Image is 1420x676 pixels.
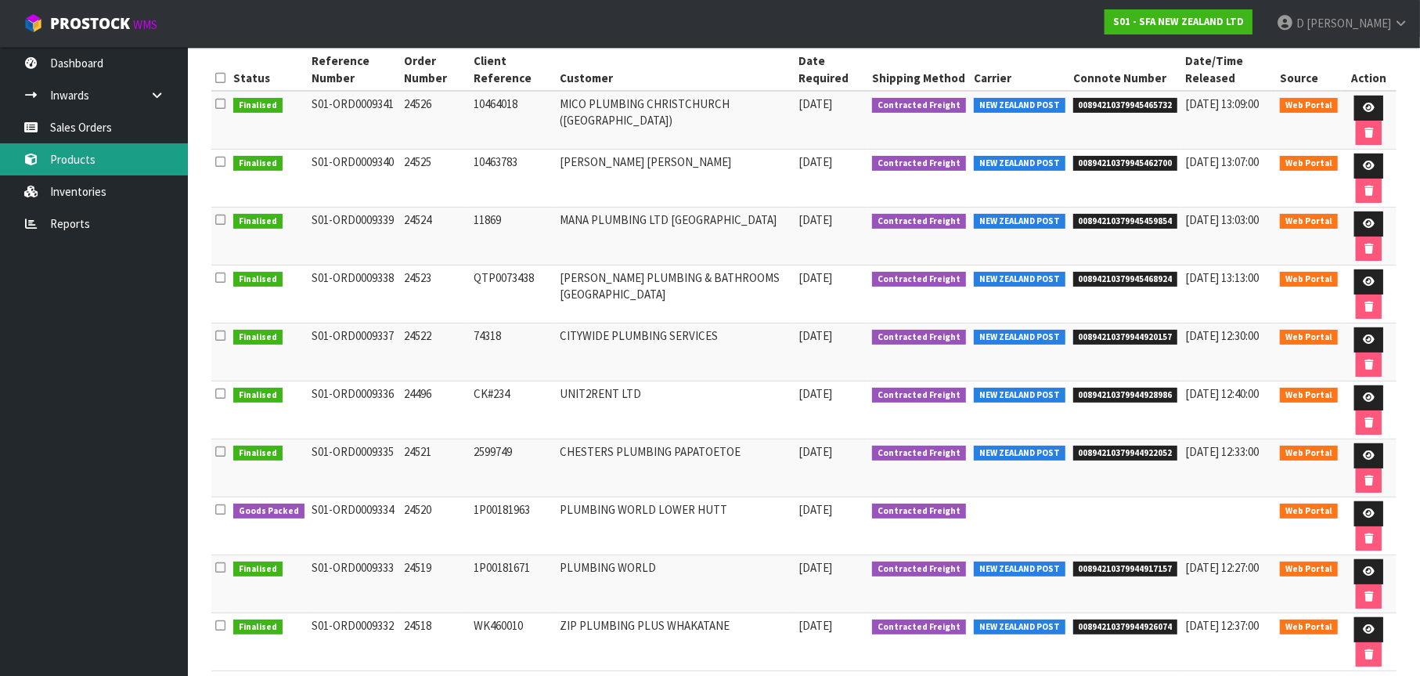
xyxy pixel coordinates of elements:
[133,17,157,32] small: WMS
[400,381,470,439] td: 24496
[556,208,795,266] td: MANA PLUMBING LTD [GEOGRAPHIC_DATA]
[1280,272,1338,287] span: Web Portal
[1073,562,1178,577] span: 00894210379944917157
[400,497,470,555] td: 24520
[974,620,1065,635] span: NEW ZEALAND POST
[974,330,1065,345] span: NEW ZEALAND POST
[1073,214,1178,230] span: 00894210379945459854
[872,388,967,403] span: Contracted Freight
[872,620,967,635] span: Contracted Freight
[400,613,470,671] td: 24518
[470,150,556,208] td: 10463783
[798,502,832,517] span: [DATE]
[1280,446,1338,461] span: Web Portal
[1296,16,1304,31] span: D
[400,49,470,91] th: Order Number
[470,555,556,613] td: 1P00181671
[470,439,556,497] td: 2599749
[974,388,1065,403] span: NEW ZEALAND POST
[872,504,967,519] span: Contracted Freight
[556,150,795,208] td: [PERSON_NAME] [PERSON_NAME]
[400,91,470,150] td: 24526
[308,439,401,497] td: S01-ORD0009335
[1073,620,1178,635] span: 00894210379944926074
[974,98,1065,114] span: NEW ZEALAND POST
[470,324,556,381] td: 74318
[1073,446,1178,461] span: 00894210379944922052
[233,620,283,635] span: Finalised
[1185,212,1259,227] span: [DATE] 13:03:00
[1185,328,1259,343] span: [DATE] 12:30:00
[1181,49,1276,91] th: Date/Time Released
[400,208,470,266] td: 24524
[798,154,832,169] span: [DATE]
[233,272,283,287] span: Finalised
[1073,272,1178,287] span: 00894210379945468924
[556,439,795,497] td: CHESTERS PLUMBING PAPATOETOE
[974,272,1065,287] span: NEW ZEALAND POST
[556,266,795,324] td: [PERSON_NAME] PLUMBING & BATHROOMS [GEOGRAPHIC_DATA]
[1185,444,1259,459] span: [DATE] 12:33:00
[1073,98,1178,114] span: 00894210379945465732
[974,446,1065,461] span: NEW ZEALAND POST
[400,439,470,497] td: 24521
[400,555,470,613] td: 24519
[308,381,401,439] td: S01-ORD0009336
[233,504,305,519] span: Goods Packed
[1185,618,1259,633] span: [DATE] 12:37:00
[470,381,556,439] td: CK#234
[556,49,795,91] th: Customer
[798,270,832,285] span: [DATE]
[872,330,967,345] span: Contracted Freight
[970,49,1069,91] th: Carrier
[872,272,967,287] span: Contracted Freight
[308,555,401,613] td: S01-ORD0009333
[1185,154,1259,169] span: [DATE] 13:07:00
[470,613,556,671] td: WK460010
[798,618,832,633] span: [DATE]
[798,560,832,575] span: [DATE]
[1276,49,1342,91] th: Source
[470,266,556,324] td: QTP0073438
[400,324,470,381] td: 24522
[470,208,556,266] td: 11869
[308,613,401,671] td: S01-ORD0009332
[1185,560,1259,575] span: [DATE] 12:27:00
[308,49,401,91] th: Reference Number
[872,562,967,577] span: Contracted Freight
[1069,49,1182,91] th: Connote Number
[229,49,308,91] th: Status
[233,562,283,577] span: Finalised
[308,150,401,208] td: S01-ORD0009340
[798,328,832,343] span: [DATE]
[1280,562,1338,577] span: Web Portal
[470,497,556,555] td: 1P00181963
[798,212,832,227] span: [DATE]
[1280,620,1338,635] span: Web Portal
[556,613,795,671] td: ZIP PLUMBING PLUS WHAKATANE
[50,13,130,34] span: ProStock
[233,330,283,345] span: Finalised
[974,562,1065,577] span: NEW ZEALAND POST
[308,324,401,381] td: S01-ORD0009337
[1306,16,1391,31] span: [PERSON_NAME]
[470,91,556,150] td: 10464018
[795,49,868,91] th: Date Required
[798,96,832,111] span: [DATE]
[872,156,967,172] span: Contracted Freight
[872,214,967,230] span: Contracted Freight
[556,381,795,439] td: UNIT2RENT LTD
[1280,504,1338,519] span: Web Portal
[1342,49,1397,91] th: Action
[1280,98,1338,114] span: Web Portal
[308,497,401,555] td: S01-ORD0009334
[556,324,795,381] td: CITYWIDE PLUMBING SERVICES
[1073,330,1178,345] span: 00894210379944920157
[1073,388,1178,403] span: 00894210379944928986
[556,91,795,150] td: MICO PLUMBING CHRISTCHURCH ([GEOGRAPHIC_DATA])
[233,446,283,461] span: Finalised
[1280,214,1338,230] span: Web Portal
[233,98,283,114] span: Finalised
[556,555,795,613] td: PLUMBING WORLD
[1113,15,1244,28] strong: S01 - SFA NEW ZEALAND LTD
